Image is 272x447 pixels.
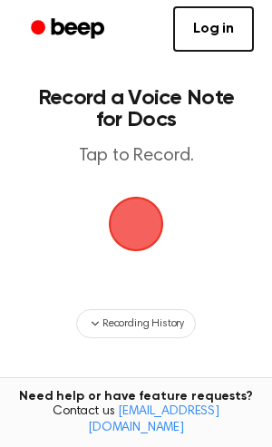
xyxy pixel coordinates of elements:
[33,145,239,168] p: Tap to Record.
[11,404,261,436] span: Contact us
[173,6,254,52] a: Log in
[33,87,239,131] h1: Record a Voice Note for Docs
[76,309,196,338] button: Recording History
[88,405,219,434] a: [EMAIL_ADDRESS][DOMAIN_NAME]
[18,12,121,47] a: Beep
[102,316,184,332] span: Recording History
[109,197,163,251] button: Beep Logo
